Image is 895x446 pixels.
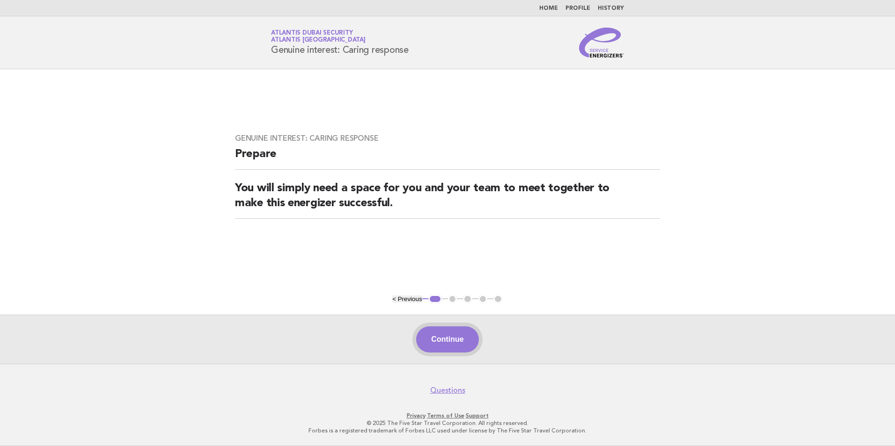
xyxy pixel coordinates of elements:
[161,427,734,434] p: Forbes is a registered trademark of Forbes LLC used under license by The Five Star Travel Corpora...
[427,412,464,419] a: Terms of Use
[407,412,425,419] a: Privacy
[235,147,660,170] h2: Prepare
[428,295,442,304] button: 1
[271,37,366,43] span: Atlantis [GEOGRAPHIC_DATA]
[392,295,422,302] button: < Previous
[466,412,489,419] a: Support
[430,386,465,395] a: Questions
[271,30,366,43] a: Atlantis Dubai SecurityAtlantis [GEOGRAPHIC_DATA]
[235,181,660,219] h2: You will simply need a space for you and your team to meet together to make this energizer succes...
[161,412,734,419] p: · ·
[598,6,624,11] a: History
[235,134,660,143] h3: Genuine interest: Caring response
[271,30,409,55] h1: Genuine interest: Caring response
[416,326,478,352] button: Continue
[579,28,624,58] img: Service Energizers
[161,419,734,427] p: © 2025 The Five Star Travel Corporation. All rights reserved.
[539,6,558,11] a: Home
[565,6,590,11] a: Profile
